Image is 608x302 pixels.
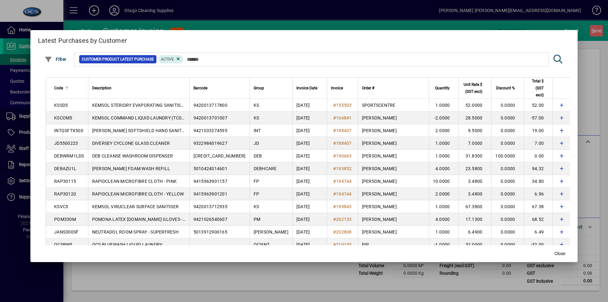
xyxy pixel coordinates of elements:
span: 9415963901157 [193,179,227,184]
span: 9322984019627 [193,141,227,146]
span: # [333,179,336,184]
td: [DATE] [292,150,327,162]
span: RAP30120 [54,191,76,196]
span: DEB [254,153,262,158]
td: 52.0000 [459,99,491,112]
span: KEMSOL STERIDRY EVAPORATING SANITISER (FP03) [92,103,201,108]
span: [CREDIT_CARD_NUMBER] [193,153,246,158]
div: Invoice [331,85,354,92]
td: PIP [358,238,429,251]
td: 10.0000 [429,175,459,188]
span: [PERSON_NAME] FOAM WASH REFILL [92,166,170,171]
td: 6.4900 [459,226,491,238]
td: [PERSON_NAME] [358,150,429,162]
span: # [333,128,336,133]
td: 31.8300 [459,150,491,162]
span: 188407 [336,141,352,146]
div: Group [254,85,288,92]
td: 0.0000 [491,112,524,124]
span: KEMSOL COMMAND LIQUID LAUNDRY (TC03) [92,115,186,120]
td: [PERSON_NAME] [358,200,429,213]
span: RAPIDCLEAN MICROFIBRE CLOTH - YELLOW [92,191,184,196]
span: KSVC5 [54,204,68,209]
a: #188407 [331,127,354,134]
span: PM [254,217,261,222]
span: 9420013717800 [193,103,227,108]
span: Unit Rate $ (GST excl) [463,81,482,95]
span: # [333,166,336,171]
td: [DATE] [292,162,327,175]
span: Invoice Date [296,85,317,92]
td: 68.52 [524,213,553,226]
span: 188407 [336,128,352,133]
td: 9.5000 [459,124,491,137]
td: [DATE] [292,238,327,251]
span: 202133 [336,217,352,222]
td: [DATE] [292,175,327,188]
span: [PERSON_NAME] [254,229,288,235]
span: KSSD5 [54,103,68,108]
span: # [333,191,336,196]
td: 52.00 [524,99,553,112]
span: RAP30115 [54,179,76,184]
span: Order # [362,85,374,92]
td: [PERSON_NAME] [358,213,429,226]
td: 0.0000 [491,137,524,150]
td: [PERSON_NAME] [358,226,429,238]
td: 23.5800 [459,162,491,175]
span: # [333,217,336,222]
span: NEUTRADOL ROOM SPRAY - SUPERFRESH [92,229,179,235]
span: # [333,141,336,146]
td: 3.4800 [459,188,491,200]
mat-chip: Product Activation Status: Active [158,55,184,63]
span: INT [254,128,261,133]
td: -1.0000 [429,238,459,251]
span: # [333,153,336,158]
td: 2.0000 [429,124,459,137]
span: DEB CLEANSE WASHROOM DISPENSER [92,153,173,158]
span: JD5500223 [54,141,78,146]
span: OCSINT [254,242,270,247]
a: #202808 [331,228,354,235]
span: Filter [45,57,66,62]
span: KSCOM5 [54,115,73,120]
span: 190663 [336,153,352,158]
td: [PERSON_NAME] [358,137,429,150]
span: Quantity [435,85,450,92]
a: #210155 [331,241,354,248]
span: # [333,204,336,209]
a: #193852 [331,165,354,172]
span: # [333,115,336,120]
span: FP [254,179,259,184]
td: [DATE] [292,99,327,112]
td: 0.0000 [491,200,524,213]
div: Code [54,85,84,92]
td: 94.32 [524,162,553,175]
td: 0.0000 [491,99,524,112]
td: 0.0000 [491,238,524,251]
td: -2.0000 [429,112,459,124]
div: Discount % [495,85,521,92]
td: [DATE] [292,226,327,238]
div: Order # [362,85,425,92]
div: Quantity [433,85,456,92]
td: 32.0000 [459,238,491,251]
span: OCSBW5 [54,242,73,247]
td: 1.0000 [429,226,459,238]
td: 0.0000 [491,226,524,238]
td: 19.00 [524,124,553,137]
span: KS [254,103,259,108]
td: 67.3800 [459,200,491,213]
td: 6.49 [524,226,553,238]
td: [PERSON_NAME] [358,188,429,200]
span: Total $ (GST excl) [528,78,544,99]
span: POMONA LATEX [DOMAIN_NAME] GLOVES - M [92,217,187,222]
td: 6.96 [524,188,553,200]
td: [DATE] [292,188,327,200]
span: 210155 [336,242,352,247]
span: 194744 [336,179,352,184]
td: 1.0000 [429,200,459,213]
a: #190663 [331,152,354,159]
span: POM330M [54,217,76,222]
a: #194744 [331,190,354,197]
